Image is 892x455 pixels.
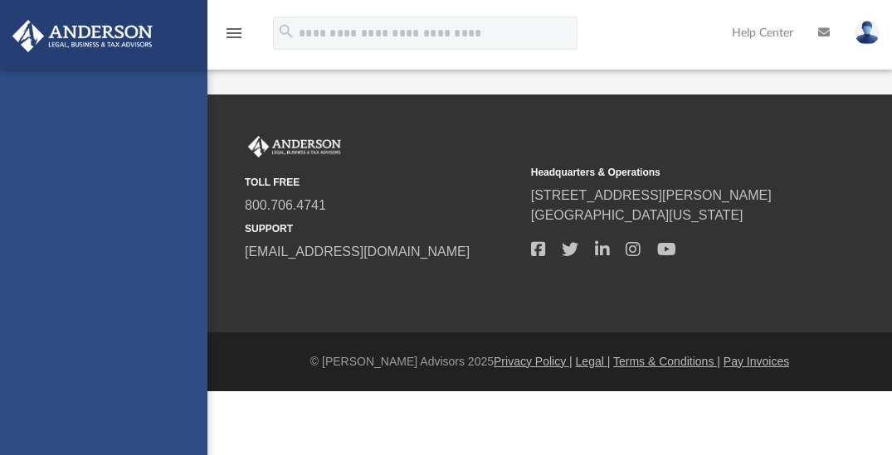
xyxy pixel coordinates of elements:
small: SUPPORT [245,221,519,236]
i: menu [224,23,244,43]
a: Privacy Policy | [494,355,573,368]
i: search [277,22,295,41]
a: Legal | [576,355,611,368]
a: [GEOGRAPHIC_DATA][US_STATE] [531,208,743,222]
a: Terms & Conditions | [613,355,720,368]
a: [EMAIL_ADDRESS][DOMAIN_NAME] [245,244,470,259]
div: © [PERSON_NAME] Advisors 2025 [207,353,892,370]
small: Headquarters & Operations [531,165,806,180]
img: Anderson Advisors Platinum Portal [245,136,344,157]
small: TOLL FREE [245,175,519,190]
a: menu [224,31,244,43]
img: Anderson Advisors Platinum Portal [7,20,158,52]
a: 800.706.4741 [245,198,326,212]
a: [STREET_ADDRESS][PERSON_NAME] [531,188,772,202]
img: User Pic [855,21,880,45]
a: Pay Invoices [724,355,789,368]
